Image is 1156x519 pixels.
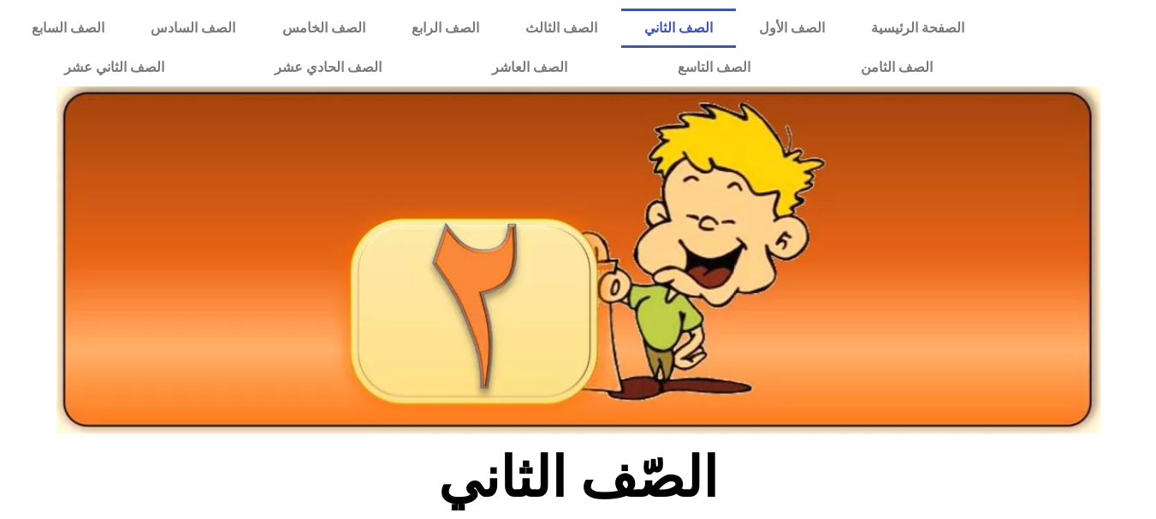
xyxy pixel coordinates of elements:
a: الصف الثاني عشر [9,48,219,87]
a: الصف السادس [127,9,258,48]
a: الصف الخامس [259,9,388,48]
a: الصف التاسع [622,48,805,87]
a: الصف الثامن [805,48,987,87]
a: الصف الثاني [621,9,736,48]
a: الصف الرابع [388,9,502,48]
a: الصف العاشر [436,48,622,87]
a: الصف السابع [9,9,127,48]
a: الصف الحادي عشر [219,48,436,87]
a: الصف الثالث [502,9,620,48]
a: الصف الأول [736,9,848,48]
h2: الصّف الثاني [295,445,861,511]
a: الصفحة الرئيسية [848,9,987,48]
